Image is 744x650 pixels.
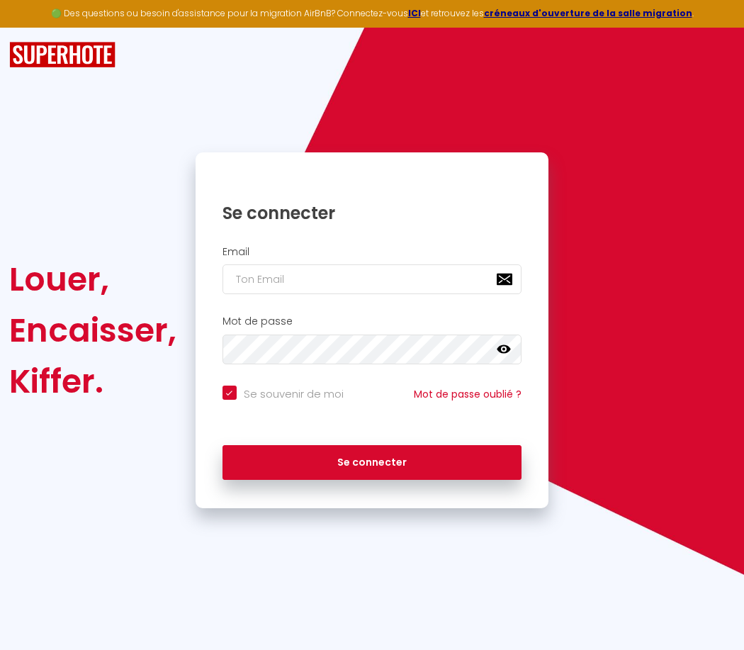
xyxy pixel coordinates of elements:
input: Ton Email [222,264,522,294]
h1: Se connecter [222,202,522,224]
div: Louer, [9,254,176,305]
img: SuperHote logo [9,42,115,68]
div: Encaisser, [9,305,176,356]
div: Kiffer. [9,356,176,407]
h2: Email [222,246,522,258]
a: Mot de passe oublié ? [414,387,522,401]
button: Se connecter [222,445,522,481]
a: ICI [408,7,421,19]
h2: Mot de passe [222,315,522,327]
a: créneaux d'ouverture de la salle migration [484,7,692,19]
